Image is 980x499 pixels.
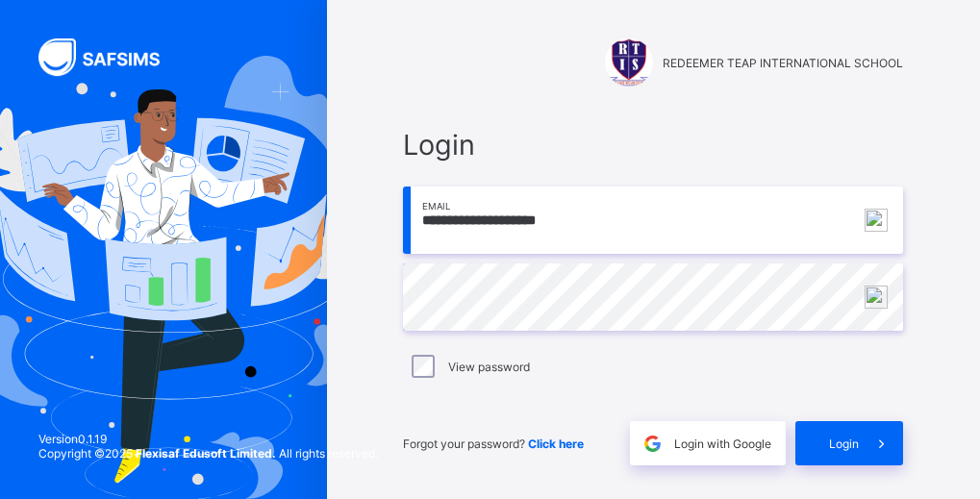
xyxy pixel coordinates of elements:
span: REDEEMER TEAP INTERNATIONAL SCHOOL [663,56,903,70]
img: google.396cfc9801f0270233282035f929180a.svg [641,433,664,455]
span: Copyright © 2025 All rights reserved. [38,446,378,461]
strong: Flexisaf Edusoft Limited. [136,446,276,461]
label: View password [448,360,530,374]
img: SAFSIMS Logo [38,38,183,76]
span: Login [829,437,859,451]
span: Version 0.1.19 [38,432,378,446]
span: Login [403,128,903,162]
span: Login with Google [674,437,771,451]
img: npw-badge-icon-locked.svg [865,209,888,232]
a: Click here [528,437,584,451]
img: npw-badge-icon-locked.svg [865,286,888,309]
span: Forgot your password? [403,437,584,451]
